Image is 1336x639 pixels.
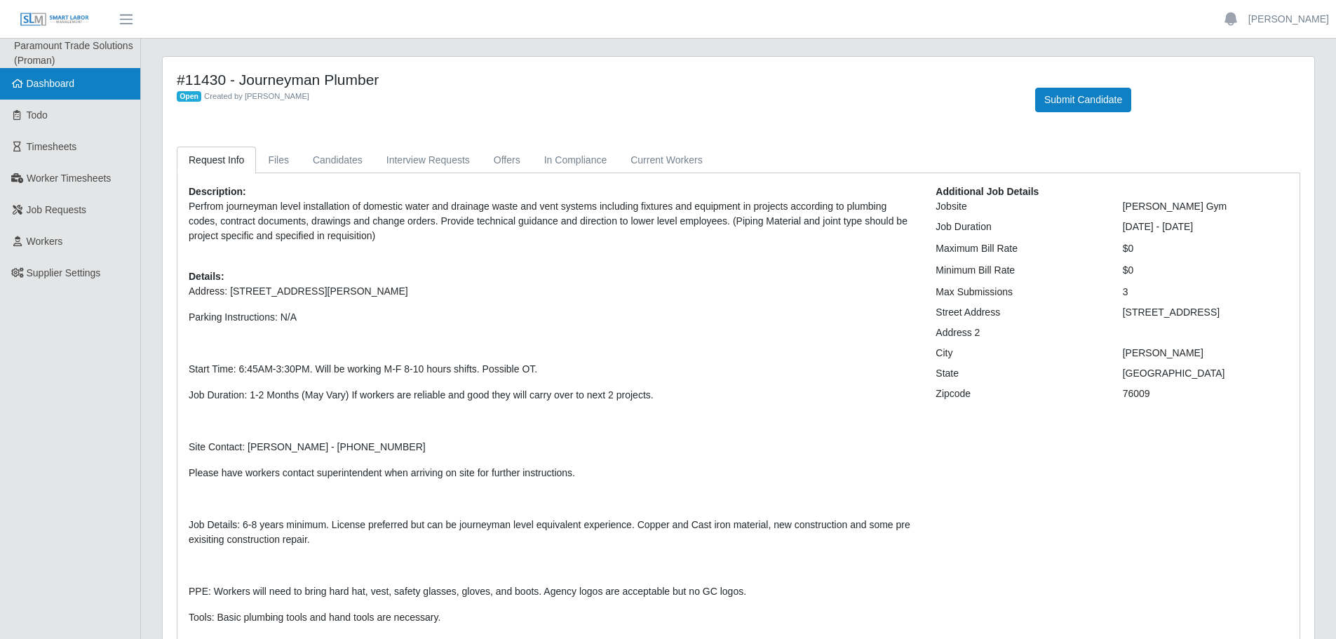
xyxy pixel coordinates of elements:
span: Worker Timesheets [27,173,111,184]
p: PPE: Workers will need to bring hard hat, vest, safety glasses, gloves, and boots. Agency logos a... [189,584,915,599]
b: Description: [189,186,246,197]
div: [PERSON_NAME] Gym [1112,199,1299,214]
div: 3 [1112,285,1299,300]
div: Job Duration [925,220,1112,234]
span: Workers [27,236,63,247]
div: Zipcode [925,386,1112,401]
button: Submit Candidate [1035,88,1131,112]
a: Offers [482,147,532,174]
p: Address: [STREET_ADDRESS][PERSON_NAME] [189,284,915,299]
div: State [925,366,1112,381]
span: Open [177,91,201,102]
img: SLM Logo [20,12,90,27]
div: [PERSON_NAME] [1112,346,1299,361]
div: Jobsite [925,199,1112,214]
div: Minimum Bill Rate [925,263,1112,278]
a: In Compliance [532,147,619,174]
span: Job Requests [27,204,87,215]
span: Timesheets [27,141,77,152]
h4: #11430 - Journeyman Plumber [177,71,1014,88]
div: 76009 [1112,386,1299,401]
a: [PERSON_NAME] [1248,12,1329,27]
p: Perfrom journeyman level installation of domestic water and drainage waste and vent systems inclu... [189,199,915,243]
span: Paramount Trade Solutions (Proman) [14,40,133,66]
p: Start Time: 6:45AM-3:30PM. Will be working M-F 8-10 hours shifts. Possible OT. [189,362,915,377]
div: [DATE] - [DATE] [1112,220,1299,234]
a: Interview Requests [375,147,482,174]
div: [STREET_ADDRESS] [1112,305,1299,320]
p: Please have workers contact superintendent when arriving on site for further instructions. [189,466,915,480]
div: $0 [1112,241,1299,256]
p: Tools: Basic plumbing tools and hand tools are necessary. [189,610,915,625]
span: Todo [27,109,48,121]
a: Current Workers [619,147,714,174]
a: Files [256,147,301,174]
b: Additional Job Details [936,186,1039,197]
span: Dashboard [27,78,75,89]
p: Site Contact: [PERSON_NAME] - [PHONE_NUMBER] [189,440,915,455]
div: Maximum Bill Rate [925,241,1112,256]
span: Supplier Settings [27,267,101,278]
div: Street Address [925,305,1112,320]
span: Created by [PERSON_NAME] [204,92,309,100]
p: Parking Instructions: N/A [189,310,915,325]
div: City [925,346,1112,361]
div: Max Submissions [925,285,1112,300]
div: Address 2 [925,325,1112,340]
a: Candidates [301,147,375,174]
p: Job Duration: 1-2 Months (May Vary) If workers are reliable and good they will carry over to next... [189,388,915,403]
a: Request Info [177,147,256,174]
div: [GEOGRAPHIC_DATA] [1112,366,1299,381]
p: Job Details: 6-8 years minimum. License preferred but can be journeyman level equivalent experien... [189,518,915,547]
div: $0 [1112,263,1299,278]
b: Details: [189,271,224,282]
